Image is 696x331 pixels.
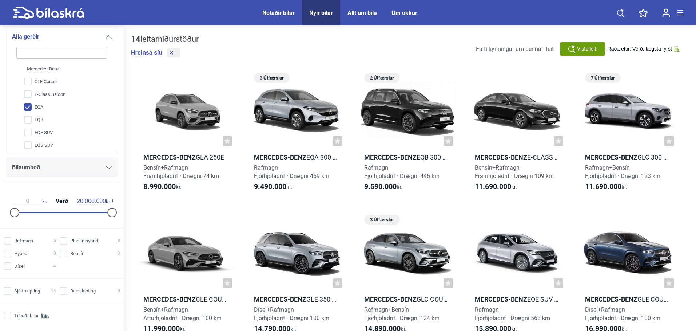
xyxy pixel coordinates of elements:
[368,73,396,83] span: 2 Útfærslur
[13,198,47,205] span: kr.
[137,295,236,303] h2: CLE Coupe 300e m. EQ tækni
[12,32,39,42] span: Alla gerðir
[247,295,346,303] h2: GLE 350 de 4MATIC
[585,182,621,191] b: 11.690.000
[468,295,567,303] h2: EQE SUV 350 4MATIC
[118,237,120,245] span: 8
[358,153,457,161] h2: EQB 300 4MATIC
[254,153,306,161] b: Mercedes-Benz
[118,250,120,257] span: 3
[27,65,59,73] span: Mercedes-Benz
[608,46,680,52] button: Raða eftir: Verð, lægsta fyrst
[143,182,182,191] span: kr.
[364,153,417,161] b: Mercedes-Benz
[53,250,56,257] span: 0
[14,237,33,245] span: Rafmagn
[578,70,677,198] a: 7 ÚtfærslurMercedes-BenzGLC 300 e 4MATICRafmagn+BensínFjórhjóladrif · Drægni 123 km11.690.000kr.
[364,306,440,322] span: Rafmagn+Bensín Fjórhjóladrif · Drægni 124 km
[364,295,417,303] b: Mercedes-Benz
[137,153,236,161] h2: GLA 250e
[254,182,292,191] span: kr.
[54,198,70,204] span: Verð
[254,182,286,191] b: 9.490.000
[143,182,176,191] b: 8.990.000
[585,164,660,179] span: Rafmagn+Bensín Fjórhjóladrif · Drægni 123 km
[143,153,196,161] b: Mercedes-Benz
[468,153,567,161] h2: E-Class Saloon E 300 e
[358,70,457,198] a: 2 ÚtfærslurMercedes-BenzEQB 300 4MATICRafmagnFjórhjóladrif · Drægni 446 km9.590.000kr.
[475,182,511,191] b: 11.690.000
[131,35,199,44] div: leitarniðurstöður
[14,250,27,257] span: Hybrid
[475,153,527,161] b: Mercedes-Benz
[364,182,402,191] span: kr.
[364,164,440,179] span: Rafmagn Fjórhjóladrif · Drægni 446 km
[585,295,637,303] b: Mercedes-Benz
[391,9,417,16] a: Um okkur
[143,295,196,303] b: Mercedes-Benz
[608,46,672,52] span: Raða eftir: Verð, lægsta fyrst
[14,287,40,295] span: Sjálfskipting
[475,295,527,303] b: Mercedes-Benz
[14,262,25,270] span: Dísel
[254,306,329,322] span: Dísel+Rafmagn Fjórhjóladrif · Drægni 100 km
[662,8,670,17] img: user-login.svg
[70,237,98,245] span: Plug-in hybrid
[589,73,617,83] span: 7 Útfærslur
[475,306,550,322] span: Rafmagn Fjórhjóladrif · Drægni 568 km
[585,153,637,161] b: Mercedes-Benz
[53,237,56,245] span: 5
[131,35,140,44] b: 14
[70,287,96,295] span: Beinskipting
[368,215,396,225] span: 3 Útfærslur
[468,70,567,198] a: Mercedes-BenzE-Class Saloon E 300 eBensín+RafmagnFramhjóladrif · Drægni 109 km11.690.000kr.
[14,312,39,319] span: Tilboðsbílar
[347,9,377,16] a: Allt um bíla
[70,250,84,257] span: Bensín
[585,182,627,191] span: kr.
[254,164,329,179] span: Rafmagn Fjórhjóladrif · Drægni 459 km
[475,164,554,179] span: Bensín+Rafmagn Framhjóladrif · Drægni 109 km
[51,287,56,295] span: 14
[247,153,346,161] h2: EQA 300 4MATIC
[143,164,219,179] span: Bensín+Rafmagn Framhjóladrif · Drægni 74 km
[118,287,120,295] span: 0
[476,45,554,52] span: Fá tilkynningar um þennan leit
[247,70,346,198] a: 3 ÚtfærslurMercedes-BenzEQA 300 4MATICRafmagnFjórhjóladrif · Drægni 459 km9.490.000kr.
[137,70,236,198] a: Mercedes-BenzGLA 250eBensín+RafmagnFramhjóladrif · Drægni 74 km8.990.000kr.
[131,49,162,56] button: Hreinsa síu
[143,306,222,322] span: Bensín+Rafmagn Afturhjóladrif · Drægni 100 km
[258,73,286,83] span: 3 Útfærslur
[364,182,397,191] b: 9.590.000
[262,9,295,16] a: Notaðir bílar
[254,295,306,303] b: Mercedes-Benz
[309,9,333,16] a: Nýir bílar
[585,306,660,322] span: Dísel+Rafmagn Fjórhjóladrif · Drægni 100 km
[53,262,56,270] span: 4
[12,162,40,173] span: Bílaumboð
[358,295,457,303] h2: GLC Coupé 300 e 4MATIC
[475,182,517,191] span: kr.
[577,45,596,53] span: Vista leit
[77,198,111,205] span: kr.
[578,295,677,303] h2: GLE Coupé 350 de 4MATIC
[578,153,677,161] h2: GLC 300 e 4MATIC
